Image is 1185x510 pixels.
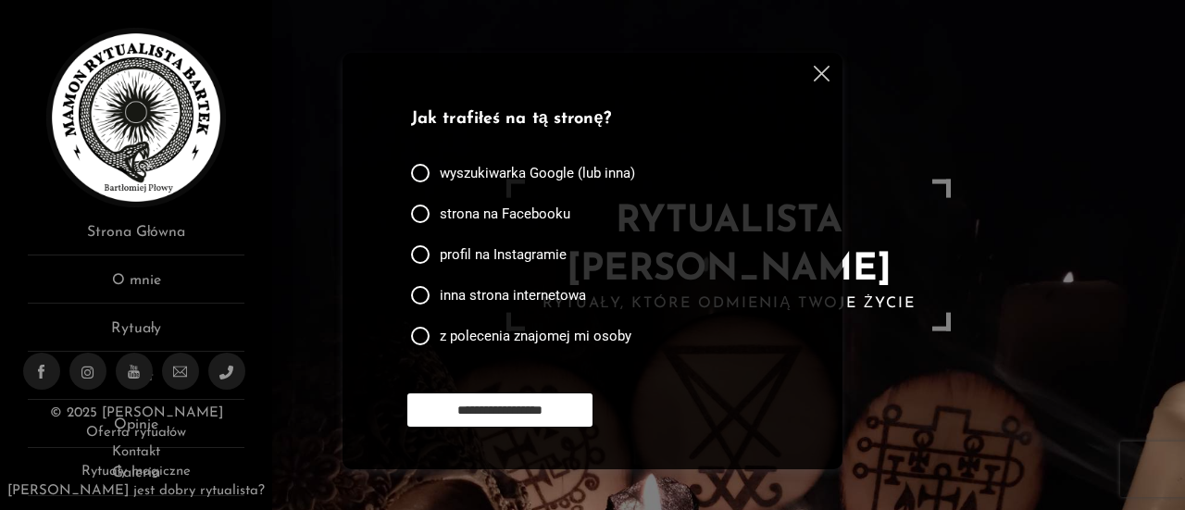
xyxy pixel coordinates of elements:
[440,205,570,223] span: strona na Facebooku
[7,484,265,498] a: [PERSON_NAME] jest dobry rytualista?
[28,221,244,255] a: Strona Główna
[440,245,567,264] span: profil na Instagramie
[440,286,586,305] span: inna strona internetowa
[814,66,829,81] img: cross.svg
[112,445,160,459] a: Kontakt
[86,426,186,440] a: Oferta rytuałów
[28,269,244,304] a: O mnie
[440,327,631,345] span: z polecenia znajomej mi osoby
[81,465,191,479] a: Rytuały magiczne
[411,107,767,132] p: Jak trafiłeś na tą stronę?
[46,28,226,207] img: Rytualista Bartek
[28,317,244,352] a: Rytuały
[440,164,635,182] span: wyszukiwarka Google (lub inna)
